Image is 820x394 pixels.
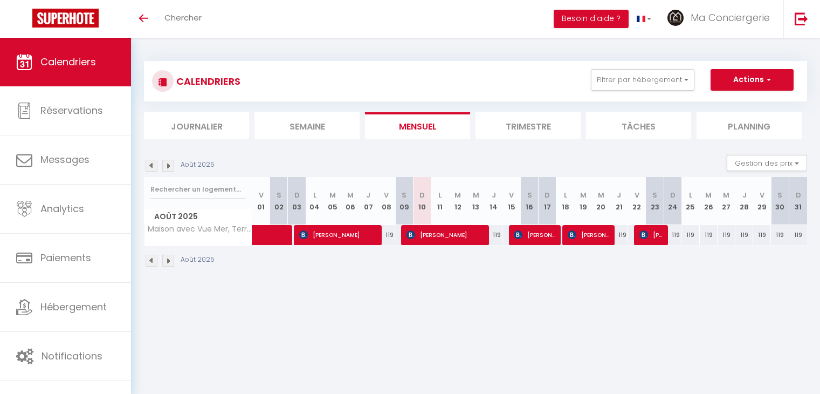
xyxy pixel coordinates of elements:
th: 24 [664,177,681,225]
p: Août 2025 [181,160,215,170]
abbr: M [598,190,604,200]
button: Filtrer par hébergement [591,69,694,91]
th: 26 [700,177,718,225]
span: Paiements [40,251,91,264]
abbr: L [313,190,316,200]
abbr: D [545,190,550,200]
th: 10 [413,177,431,225]
abbr: L [438,190,442,200]
th: 11 [431,177,449,225]
abbr: J [492,190,496,200]
span: Notifications [42,349,102,363]
th: 16 [521,177,539,225]
abbr: J [617,190,621,200]
abbr: M [347,190,354,200]
th: 14 [485,177,502,225]
abbr: D [294,190,300,200]
span: Chercher [164,12,202,23]
abbr: S [777,190,782,200]
span: Hébergement [40,300,107,314]
th: 22 [628,177,646,225]
span: [PERSON_NAME] [514,225,555,245]
div: 119 [753,225,771,245]
div: 119 [681,225,699,245]
abbr: M [705,190,712,200]
div: 119 [789,225,807,245]
th: 05 [323,177,341,225]
th: 06 [342,177,360,225]
th: 30 [771,177,789,225]
abbr: J [366,190,370,200]
abbr: D [670,190,676,200]
th: 15 [502,177,520,225]
span: Calendriers [40,55,96,69]
span: Messages [40,153,89,166]
span: [PERSON_NAME] [639,225,663,245]
span: Analytics [40,202,84,215]
img: Super Booking [32,9,99,28]
abbr: M [473,190,479,200]
iframe: LiveChat chat widget [775,349,820,394]
abbr: S [652,190,657,200]
span: Maison avec Vue Mer, Terrasse & Jardin à 2 min de [GEOGRAPHIC_DATA] [146,225,254,233]
div: 119 [664,225,681,245]
abbr: M [454,190,461,200]
th: 13 [467,177,485,225]
th: 31 [789,177,807,225]
div: 119 [610,225,628,245]
th: 29 [753,177,771,225]
th: 27 [718,177,735,225]
span: Réservations [40,104,103,117]
li: Planning [697,112,802,139]
abbr: J [742,190,747,200]
img: logout [795,12,808,25]
span: [PERSON_NAME] [406,225,484,245]
button: Actions [711,69,794,91]
span: [PERSON_NAME] [568,225,609,245]
p: Août 2025 [181,255,215,265]
abbr: V [509,190,514,200]
span: Ma Conciergerie [691,11,770,24]
abbr: S [277,190,281,200]
abbr: M [723,190,729,200]
th: 21 [610,177,628,225]
abbr: L [689,190,692,200]
th: 02 [270,177,288,225]
th: 08 [377,177,395,225]
th: 12 [449,177,467,225]
th: 19 [574,177,592,225]
abbr: D [419,190,425,200]
div: 119 [771,225,789,245]
th: 09 [395,177,413,225]
abbr: M [580,190,587,200]
abbr: V [384,190,389,200]
th: 28 [735,177,753,225]
input: Rechercher un logement... [150,180,246,199]
img: ... [667,10,684,26]
button: Besoin d'aide ? [554,10,629,28]
h3: CALENDRIERS [174,69,240,93]
abbr: V [760,190,764,200]
button: Gestion des prix [727,155,807,171]
div: 119 [735,225,753,245]
div: 119 [485,225,502,245]
abbr: L [564,190,567,200]
abbr: V [635,190,639,200]
li: Mensuel [365,112,470,139]
abbr: S [527,190,532,200]
th: 01 [252,177,270,225]
th: 17 [539,177,556,225]
li: Trimestre [476,112,581,139]
li: Semaine [254,112,360,139]
div: 119 [377,225,395,245]
th: 23 [646,177,664,225]
th: 03 [288,177,306,225]
th: 20 [592,177,610,225]
th: 04 [306,177,323,225]
li: Journalier [144,112,249,139]
li: Tâches [586,112,691,139]
th: 18 [556,177,574,225]
th: 25 [681,177,699,225]
span: Août 2025 [144,209,252,225]
abbr: D [796,190,801,200]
